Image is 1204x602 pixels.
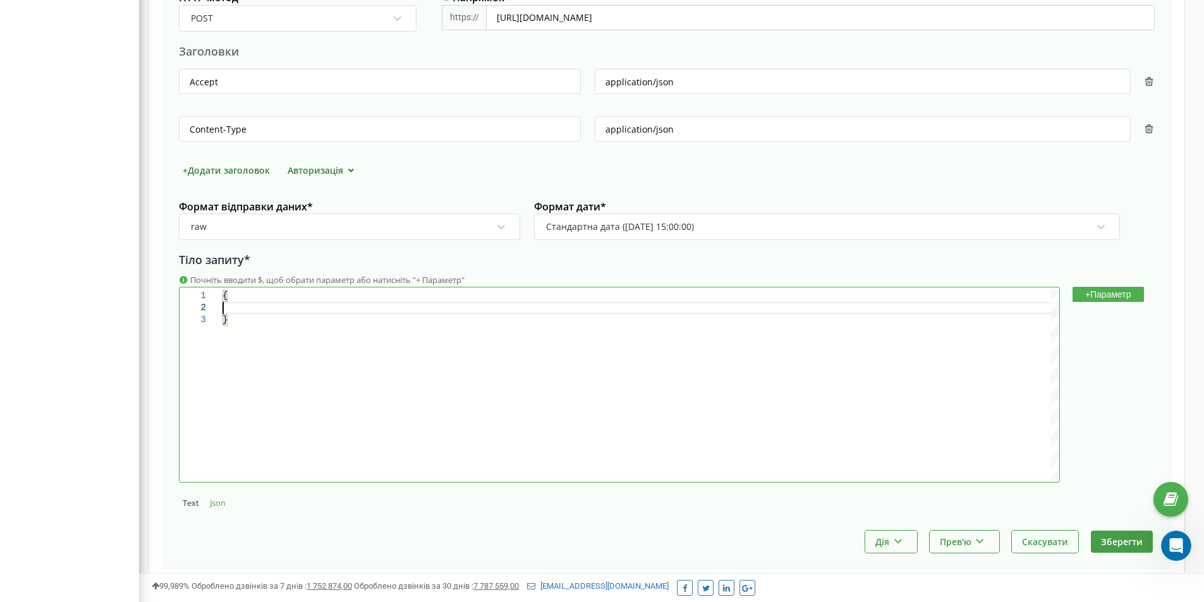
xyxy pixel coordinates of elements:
[182,302,206,314] div: 2
[595,116,1131,141] input: значення
[534,200,1119,214] label: Формат дати *
[179,69,581,94] input: ім'я
[222,315,228,325] span: }
[486,5,1155,30] input: https://example.com
[179,252,1155,268] div: Тіло запиту *
[179,274,1155,286] div: Почніть вводити $, щоб обрати параметр або натисніть "+ Параметр"
[222,302,223,303] textarea: Editor content;Press Alt+F1 for Accessibility Options.
[284,164,362,177] button: Авторизація
[1161,531,1191,561] iframe: Intercom live chat
[182,290,206,302] div: 1
[354,581,519,591] span: Оброблено дзвінків за 30 днів :
[307,581,352,591] u: 1 752 874,00
[473,581,519,591] u: 7 787 559,00
[1012,531,1078,553] button: Скасувати
[182,314,206,326] div: 3
[179,164,274,177] button: +Додати заголовок
[442,5,486,30] div: https://
[179,497,203,510] button: Text
[546,221,694,232] div: Стандартна дата ([DATE] 15:00:00)
[865,531,917,553] button: Дія
[192,581,352,591] span: Оброблено дзвінків за 7 днів :
[1073,287,1144,302] button: +Параметр
[595,69,1131,94] input: значення
[179,44,1155,59] div: Заголовки
[191,221,207,232] div: raw
[191,13,213,24] div: POST
[179,116,581,141] input: ім'я
[206,497,229,510] button: Json
[527,581,669,591] a: [EMAIL_ADDRESS][DOMAIN_NAME]
[152,581,190,591] span: 99,989%
[222,291,228,301] span: {
[930,531,999,553] button: Прев'ю
[1091,531,1153,553] button: Зберегти
[179,200,520,214] label: Формат відправки даних *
